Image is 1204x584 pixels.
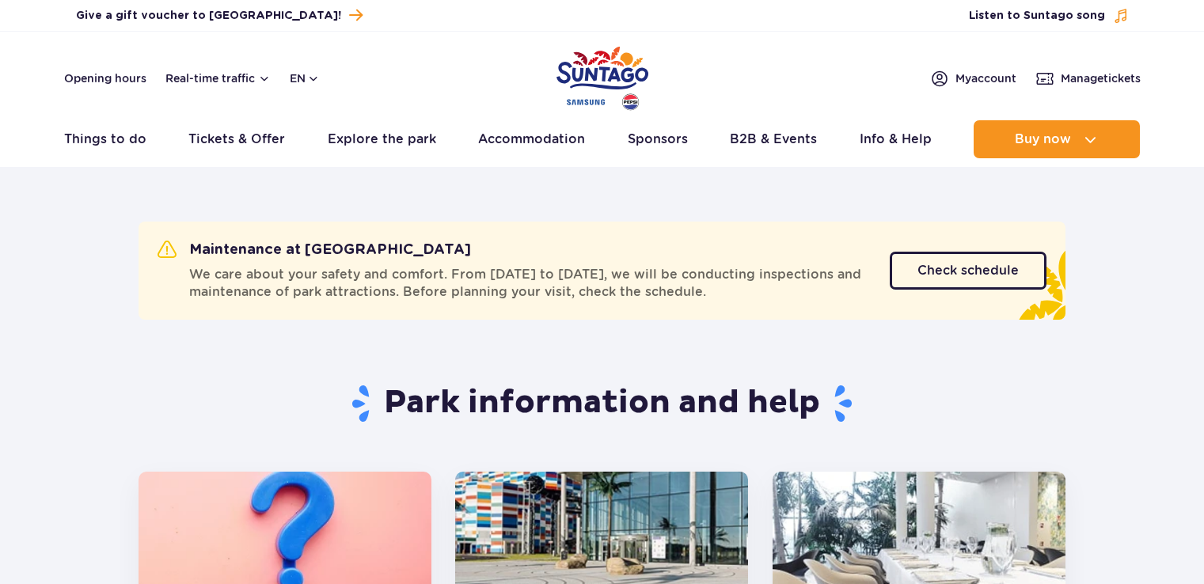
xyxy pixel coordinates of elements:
a: Check schedule [890,252,1046,290]
a: Sponsors [628,120,688,158]
h1: Park information and help [139,383,1065,424]
span: Buy now [1015,132,1071,146]
span: Check schedule [917,264,1019,277]
span: Give a gift voucher to [GEOGRAPHIC_DATA]! [76,8,341,24]
a: Accommodation [478,120,585,158]
button: Real-time traffic [165,72,271,85]
a: Info & Help [860,120,932,158]
span: Listen to Suntago song [969,8,1105,24]
span: We care about your safety and comfort. From [DATE] to [DATE], we will be conducting inspections a... [189,266,871,301]
h2: Maintenance at [GEOGRAPHIC_DATA] [158,241,471,260]
span: Manage tickets [1061,70,1141,86]
a: Managetickets [1035,69,1141,88]
a: Myaccount [930,69,1016,88]
span: My account [955,70,1016,86]
a: Give a gift voucher to [GEOGRAPHIC_DATA]! [76,5,363,26]
a: Opening hours [64,70,146,86]
button: Buy now [974,120,1140,158]
a: Tickets & Offer [188,120,285,158]
a: Explore the park [328,120,436,158]
button: Listen to Suntago song [969,8,1129,24]
a: Things to do [64,120,146,158]
button: en [290,70,320,86]
a: Park of Poland [556,40,648,112]
a: B2B & Events [730,120,817,158]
